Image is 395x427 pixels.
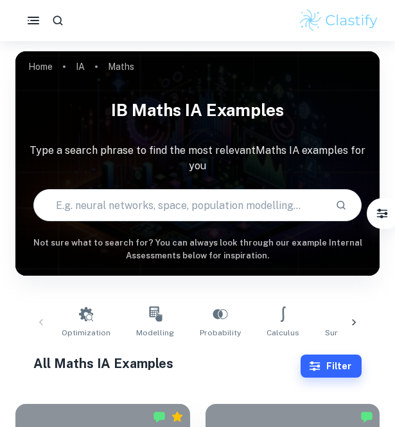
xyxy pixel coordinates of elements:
h6: Not sure what to search for? You can always look through our example Internal Assessments below f... [15,237,380,263]
button: Filter [301,355,362,378]
span: Modelling [136,327,174,339]
span: Surface Area [325,327,374,339]
h1: All Maths IA Examples [33,354,300,373]
img: Marked [153,410,166,423]
a: IA [76,58,85,76]
a: Home [28,58,53,76]
p: Type a search phrase to find the most relevant Maths IA examples for you [15,143,380,174]
button: Filter [369,201,395,226]
img: Marked [360,410,373,423]
p: Maths [108,60,134,74]
button: Search [330,194,352,216]
span: Probability [200,327,241,339]
div: Premium [171,410,184,423]
img: Clastify logo [298,8,380,33]
h1: IB Maths IA examples [15,92,380,128]
span: Calculus [267,327,299,339]
span: Optimization [62,327,110,339]
input: E.g. neural networks, space, population modelling... [34,187,324,223]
